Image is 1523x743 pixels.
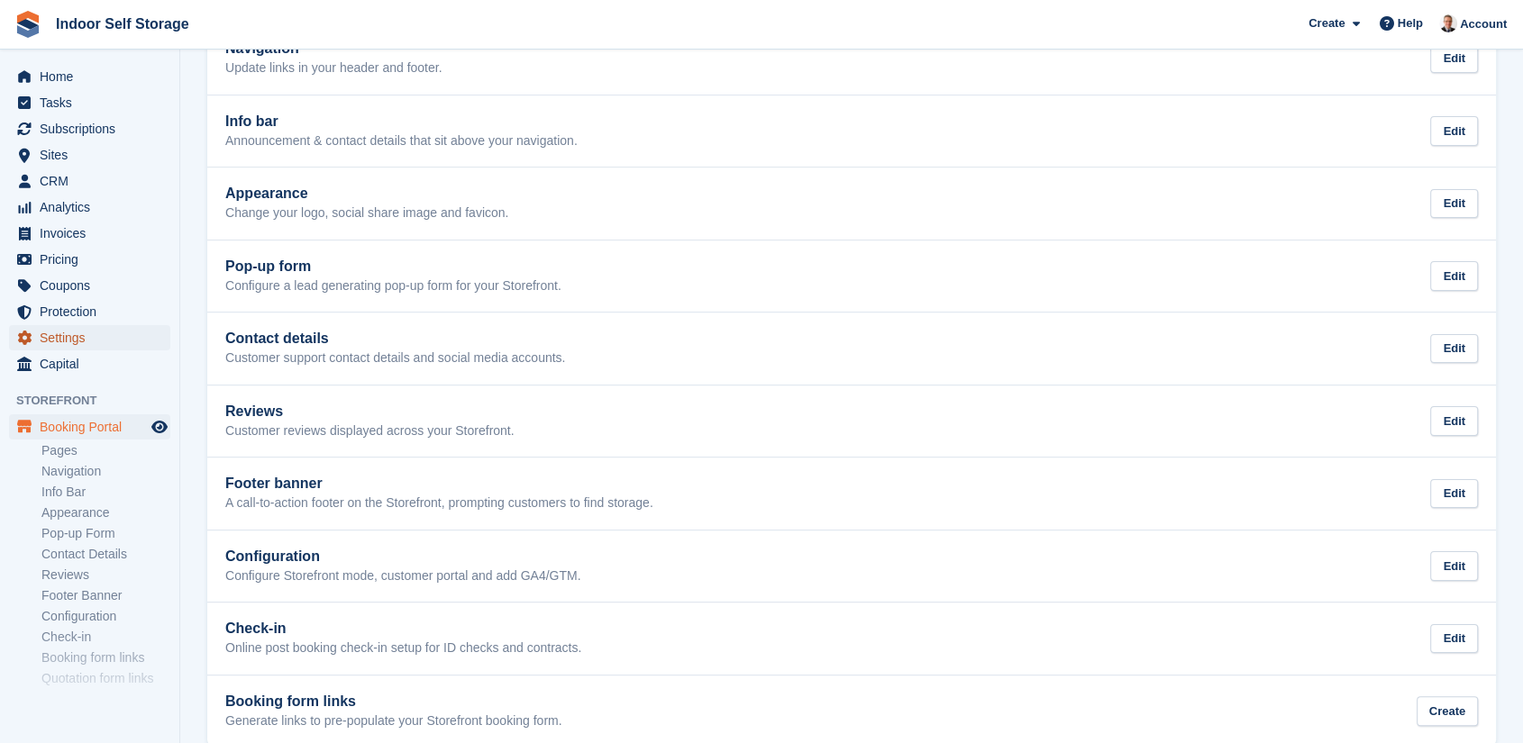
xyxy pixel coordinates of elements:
[1430,479,1478,509] div: Edit
[40,325,148,350] span: Settings
[41,587,170,604] a: Footer Banner
[40,142,148,168] span: Sites
[225,423,515,439] p: Customer reviews displayed across your Storefront.
[1430,189,1478,219] div: Edit
[9,414,170,439] a: menu
[1309,14,1345,32] span: Create
[1430,261,1478,291] div: Edit
[225,60,442,77] p: Update links in your header and footer.
[9,351,170,376] a: menu
[1430,116,1478,146] div: Edit
[41,463,170,480] a: Navigation
[41,566,170,584] a: Reviews
[225,258,561,275] h2: Pop-up form
[16,392,179,410] span: Storefront
[225,640,581,657] p: Online post booking check-in setup for ID checks and contracts.
[40,116,148,141] span: Subscriptions
[41,484,170,501] a: Info Bar
[225,41,442,57] h2: Navigation
[9,325,170,350] a: menu
[40,64,148,89] span: Home
[40,414,148,439] span: Booking Portal
[9,195,170,220] a: menu
[41,608,170,625] a: Configuration
[9,90,170,115] a: menu
[14,11,41,38] img: stora-icon-8386f47178a22dfd0bd8f6a31ec36ba5ce8667c1dd55bd0f319d3a0aa187defe.svg
[49,9,196,39] a: Indoor Self Storage
[1398,14,1423,32] span: Help
[41,546,170,563] a: Contact Details
[207,458,1496,530] a: Footer banner A call-to-action footer on the Storefront, prompting customers to find storage. Edit
[1430,551,1478,581] div: Edit
[207,603,1496,675] a: Check-in Online post booking check-in setup for ID checks and contracts. Edit
[225,713,562,729] p: Generate links to pre-populate your Storefront booking form.
[41,504,170,521] a: Appearance
[40,273,148,298] span: Coupons
[225,476,653,492] h2: Footer banner
[9,221,170,246] a: menu
[9,247,170,272] a: menu
[40,351,148,376] span: Capital
[9,116,170,141] a: menu
[9,273,170,298] a: menu
[41,670,170,687] a: Quotation form links
[1417,696,1478,726] div: Create
[225,548,581,565] h2: Configuration
[207,313,1496,385] a: Contact details Customer support contact details and social media accounts. Edit
[40,247,148,272] span: Pricing
[41,649,170,666] a: Booking form links
[225,568,581,584] p: Configure Storefront mode, customer portal and add GA4/GTM.
[225,331,565,347] h2: Contact details
[225,403,515,420] h2: Reviews
[225,205,508,222] p: Change your logo, social share image and favicon.
[1439,14,1457,32] img: Tim Bishop
[225,113,578,130] h2: Info bar
[207,168,1496,240] a: Appearance Change your logo, social share image and favicon. Edit
[9,64,170,89] a: menu
[149,416,170,438] a: Preview store
[225,621,581,637] h2: Check-in
[207,95,1496,168] a: Info bar Announcement & contact details that sit above your navigation. Edit
[40,168,148,194] span: CRM
[40,90,148,115] span: Tasks
[1430,624,1478,654] div: Edit
[207,530,1496,603] a: Configuration Configure Storefront mode, customer portal and add GA4/GTM. Edit
[1430,44,1478,74] div: Edit
[40,221,148,246] span: Invoices
[1430,406,1478,436] div: Edit
[225,350,565,367] p: Customer support contact details and social media accounts.
[225,133,578,150] p: Announcement & contact details that sit above your navigation.
[207,385,1496,458] a: Reviews Customer reviews displayed across your Storefront. Edit
[41,629,170,646] a: Check-in
[1460,15,1507,33] span: Account
[9,168,170,194] a: menu
[207,23,1496,95] a: Navigation Update links in your header and footer. Edit
[225,495,653,512] p: A call-to-action footer on the Storefront, prompting customers to find storage.
[40,195,148,220] span: Analytics
[9,299,170,324] a: menu
[207,240,1496,313] a: Pop-up form Configure a lead generating pop-up form for your Storefront. Edit
[1430,334,1478,364] div: Edit
[9,142,170,168] a: menu
[225,186,508,202] h2: Appearance
[41,525,170,542] a: Pop-up Form
[40,299,148,324] span: Protection
[225,693,562,710] h2: Booking form links
[41,442,170,459] a: Pages
[225,278,561,294] p: Configure a lead generating pop-up form for your Storefront.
